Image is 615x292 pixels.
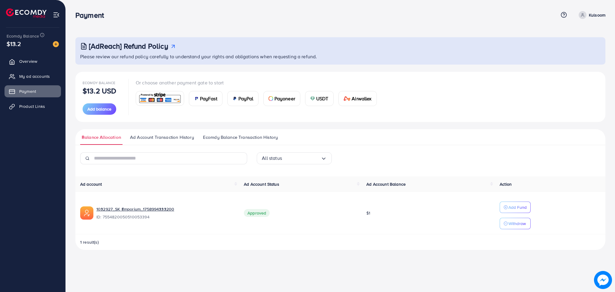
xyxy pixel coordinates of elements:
[244,209,270,217] span: Approved
[19,73,50,79] span: My ad accounts
[366,181,406,187] span: Ad Account Balance
[589,11,605,19] p: Kulsoom
[5,85,61,97] a: Payment
[274,95,295,102] span: Payoneer
[80,181,102,187] span: Ad account
[500,202,531,213] button: Add Fund
[262,154,282,163] span: All status
[6,8,47,18] img: logo
[316,95,329,102] span: USDT
[257,152,332,164] div: Search for option
[80,53,602,60] p: Please review our refund policy carefully to understand your rights and obligations when requesti...
[19,103,45,109] span: Product Links
[338,91,377,106] a: cardAirwallex
[53,11,60,18] img: menu
[595,272,610,287] img: image
[5,55,61,67] a: Overview
[53,41,59,47] img: image
[82,134,121,141] span: Balance Allocation
[87,106,111,112] span: Add balance
[80,206,93,220] img: ic-ads-acc.e4c84228.svg
[138,92,182,105] img: card
[310,96,315,101] img: card
[83,87,116,94] p: $13.2 USD
[89,42,168,50] h3: [AdReach] Refund Policy
[5,70,61,82] a: My ad accounts
[282,154,321,163] input: Search for option
[200,95,217,102] span: PayFast
[305,91,334,106] a: cardUSDT
[19,58,37,64] span: Overview
[344,96,351,101] img: card
[500,181,512,187] span: Action
[203,134,278,141] span: Ecomdy Balance Transaction History
[227,91,259,106] a: cardPayPal
[83,103,116,115] button: Add balance
[194,96,199,101] img: card
[268,96,273,101] img: card
[7,33,39,39] span: Ecomdy Balance
[96,206,234,220] div: <span class='underline'>1032927_SK Emporium_1758994333200</span></br>7554820050510053394
[508,204,527,211] p: Add Fund
[96,214,234,220] span: ID: 7554820050510053394
[136,91,184,106] a: card
[96,206,174,212] a: 1032927_SK Emporium_1758994333200
[189,91,223,106] a: cardPayFast
[500,218,531,229] button: Withdraw
[244,181,279,187] span: Ad Account Status
[366,210,370,216] span: $1
[5,100,61,112] a: Product Links
[83,80,115,85] span: Ecomdy Balance
[7,39,21,48] span: $13.2
[80,239,99,245] span: 1 result(s)
[263,91,300,106] a: cardPayoneer
[352,95,371,102] span: Airwallex
[576,11,605,19] a: Kulsoom
[136,79,382,86] p: Or choose another payment gate to start
[19,88,36,94] span: Payment
[232,96,237,101] img: card
[75,11,109,20] h3: Payment
[508,220,526,227] p: Withdraw
[238,95,253,102] span: PayPal
[130,134,194,141] span: Ad Account Transaction History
